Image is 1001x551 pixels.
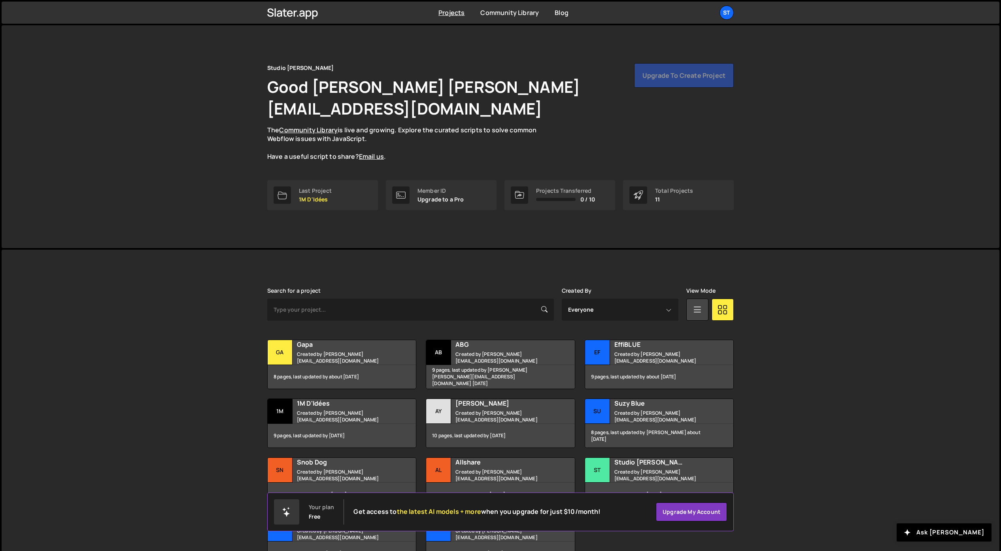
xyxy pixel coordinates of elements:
a: AB ABG Created by [PERSON_NAME][EMAIL_ADDRESS][DOMAIN_NAME] 9 pages, last updated by [PERSON_NAME... [426,340,575,389]
div: Member ID [417,188,464,194]
div: Last Project [299,188,332,194]
a: Upgrade my account [656,502,727,521]
div: 8 pages, last updated by about [DATE] [268,365,416,389]
small: Created by [PERSON_NAME][EMAIL_ADDRESS][DOMAIN_NAME] [297,468,392,482]
small: Created by [PERSON_NAME][EMAIL_ADDRESS][DOMAIN_NAME] [297,527,392,541]
div: Su [585,399,610,424]
a: Su Suzy Blue Created by [PERSON_NAME][EMAIL_ADDRESS][DOMAIN_NAME] 8 pages, last updated by [PERSO... [585,399,734,448]
h2: [PERSON_NAME] [455,399,551,408]
a: Email us [359,152,384,161]
label: Created By [562,288,592,294]
small: Created by [PERSON_NAME][EMAIL_ADDRESS][DOMAIN_NAME] [455,410,551,423]
input: Type your project... [267,299,554,321]
a: Last Project 1M D'Idées [267,180,378,210]
div: Sn [268,458,293,483]
div: 13 pages, last updated by [DATE] [426,483,574,506]
div: 9 pages, last updated by [PERSON_NAME] [PERSON_NAME][EMAIL_ADDRESS][DOMAIN_NAME] [DATE] [426,365,574,389]
small: Created by [PERSON_NAME][EMAIL_ADDRESS][DOMAIN_NAME] [297,410,392,423]
a: Ay [PERSON_NAME] Created by [PERSON_NAME][EMAIL_ADDRESS][DOMAIN_NAME] 10 pages, last updated by [... [426,399,575,448]
a: St Studio [PERSON_NAME] Created by [PERSON_NAME][EMAIL_ADDRESS][DOMAIN_NAME] 6 pages, last update... [585,457,734,507]
div: AB [426,340,451,365]
div: 8 pages, last updated by [PERSON_NAME] about [DATE] [585,424,733,448]
label: View Mode [686,288,716,294]
h2: ABG [455,340,551,349]
div: 6 pages, last updated by [DATE] [585,483,733,506]
h2: Suzy Blue [614,399,710,408]
a: Ga Gapa Created by [PERSON_NAME][EMAIL_ADDRESS][DOMAIN_NAME] 8 pages, last updated by about [DATE] [267,340,416,389]
div: Projects Transferred [536,188,595,194]
h2: Studio [PERSON_NAME] [614,458,710,466]
small: Created by [PERSON_NAME][EMAIL_ADDRESS][DOMAIN_NAME] [455,351,551,364]
div: 1M [268,399,293,424]
div: Ef [585,340,610,365]
div: Ga [268,340,293,365]
div: Ay [426,399,451,424]
a: Community Library [279,126,338,134]
p: 1M D'Idées [299,196,332,203]
div: 9 pages, last updated by about [DATE] [585,365,733,389]
small: Created by [PERSON_NAME][EMAIL_ADDRESS][DOMAIN_NAME] [297,351,392,364]
a: Sn Snob Dog Created by [PERSON_NAME][EMAIL_ADDRESS][DOMAIN_NAME] 15 pages, last updated by [DATE] [267,457,416,507]
h2: Snob Dog [297,458,392,466]
small: Created by [PERSON_NAME][EMAIL_ADDRESS][DOMAIN_NAME] [455,527,551,541]
h1: Good [PERSON_NAME] [PERSON_NAME][EMAIL_ADDRESS][DOMAIN_NAME] [267,76,663,119]
a: Projects [438,8,465,17]
p: Upgrade to a Pro [417,196,464,203]
h2: EffiBLUE [614,340,710,349]
button: Ask [PERSON_NAME] [897,523,992,542]
a: Al Allshare Created by [PERSON_NAME][EMAIL_ADDRESS][DOMAIN_NAME] 13 pages, last updated by [DATE] [426,457,575,507]
p: The is live and growing. Explore the curated scripts to solve common Webflow issues with JavaScri... [267,126,552,161]
div: 15 pages, last updated by [DATE] [268,483,416,506]
a: St [720,6,734,20]
span: the latest AI models + more [397,507,481,516]
h2: Gapa [297,340,392,349]
small: Created by [PERSON_NAME][EMAIL_ADDRESS][DOMAIN_NAME] [455,468,551,482]
a: Community Library [480,8,539,17]
div: Your plan [309,504,334,510]
small: Created by [PERSON_NAME][EMAIL_ADDRESS][DOMAIN_NAME] [614,410,710,423]
a: Blog [555,8,568,17]
div: Total Projects [655,188,693,194]
div: Studio [PERSON_NAME] [267,63,334,73]
h2: 1M D'Idées [297,399,392,408]
div: 10 pages, last updated by [DATE] [426,424,574,448]
small: Created by [PERSON_NAME][EMAIL_ADDRESS][DOMAIN_NAME] [614,351,710,364]
label: Search for a project [267,288,321,294]
h2: Allshare [455,458,551,466]
p: 11 [655,196,693,203]
div: Free [309,513,321,520]
a: 1M 1M D'Idées Created by [PERSON_NAME][EMAIL_ADDRESS][DOMAIN_NAME] 9 pages, last updated by [DATE] [267,399,416,448]
a: Ef EffiBLUE Created by [PERSON_NAME][EMAIL_ADDRESS][DOMAIN_NAME] 9 pages, last updated by about [... [585,340,734,389]
h2: Get access to when you upgrade for just $10/month! [353,508,601,515]
div: 9 pages, last updated by [DATE] [268,424,416,448]
div: St [585,458,610,483]
small: Created by [PERSON_NAME][EMAIL_ADDRESS][DOMAIN_NAME] [614,468,710,482]
div: Al [426,458,451,483]
span: 0 / 10 [580,196,595,203]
